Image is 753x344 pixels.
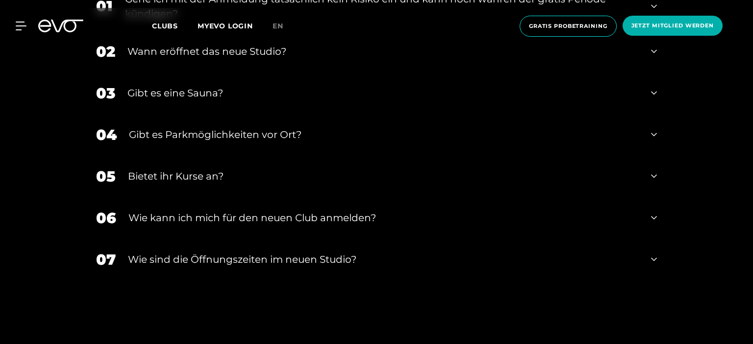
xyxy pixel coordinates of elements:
[517,16,620,37] a: Gratis Probetraining
[127,86,639,100] div: Gibt es eine Sauna?
[152,22,178,30] span: Clubs
[198,22,253,30] a: MYEVO LOGIN
[129,127,639,142] div: Gibt es Parkmöglichkeiten vor Ort?
[631,22,714,30] span: Jetzt Mitglied werden
[273,21,295,32] a: en
[96,82,115,104] div: 03
[620,16,726,37] a: Jetzt Mitglied werden
[128,252,639,267] div: ​Wie sind die Öffnungszeiten im neuen Studio?
[128,210,639,225] div: Wie kann ich mich für den neuen Club anmelden?
[273,22,283,30] span: en
[96,124,117,146] div: 04
[96,165,116,187] div: 05
[128,169,639,183] div: Bietet ihr Kurse an?
[152,21,198,30] a: Clubs
[529,22,607,30] span: Gratis Probetraining
[96,249,116,271] div: 07
[96,207,116,229] div: 06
